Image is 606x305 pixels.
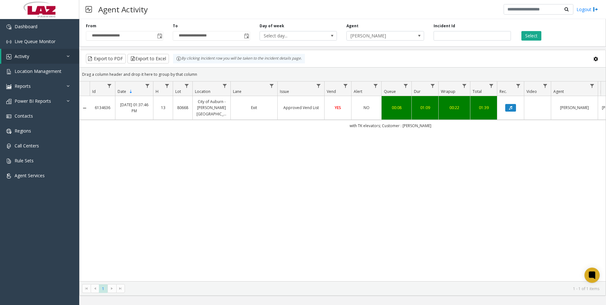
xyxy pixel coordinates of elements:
span: Total [473,89,482,94]
a: Total Filter Menu [487,81,496,90]
img: 'icon' [6,99,11,104]
span: Issue [280,89,289,94]
span: Lot [175,89,181,94]
img: pageIcon [86,2,92,17]
a: [PERSON_NAME] [555,105,594,111]
img: 'icon' [6,84,11,89]
a: Wrapup Filter Menu [460,81,469,90]
kendo-pager-info: 1 - 1 of 1 items [129,286,599,291]
img: 'icon' [6,54,11,59]
button: Select [521,31,541,41]
a: City of Auburn - [PERSON_NAME][GEOGRAPHIC_DATA] [197,99,227,117]
a: Id Filter Menu [105,81,114,90]
span: YES [335,105,341,110]
a: 80668 [177,105,189,111]
img: infoIcon.svg [176,56,181,61]
a: Activity [1,49,79,64]
a: Queue Filter Menu [402,81,410,90]
img: 'icon' [6,69,11,74]
label: From [86,23,96,29]
span: Video [526,89,537,94]
span: Regions [15,128,31,134]
span: Alert [354,89,362,94]
a: 01:39 [474,105,493,111]
span: Sortable [128,89,133,94]
a: 00:08 [385,105,408,111]
button: Export to Excel [127,54,169,63]
span: Rec. [500,89,507,94]
label: Incident Id [434,23,455,29]
img: 'icon' [6,114,11,119]
span: Date [118,89,126,94]
a: Collapse Details [80,106,90,111]
img: 'icon' [6,173,11,178]
a: Exit [235,105,274,111]
a: 01:09 [416,105,435,111]
span: Call Centers [15,143,39,149]
a: Date Filter Menu [143,81,152,90]
img: 'icon' [6,129,11,134]
span: Activity [15,53,29,59]
span: Reports [15,83,31,89]
a: 6134636 [93,105,111,111]
span: Agent [553,89,564,94]
a: YES [328,105,347,111]
img: 'icon' [6,144,11,149]
span: Toggle popup [243,31,250,40]
a: Video Filter Menu [541,81,550,90]
a: Lane Filter Menu [268,81,276,90]
span: [PERSON_NAME] [347,31,408,40]
a: [DATE] 01:37:46 PM [119,102,149,114]
span: Lane [233,89,242,94]
a: 13 [157,105,169,111]
label: Agent [346,23,358,29]
span: Contacts [15,113,33,119]
a: Approved Vend List [281,105,320,111]
a: NO [355,105,377,111]
span: Wrapup [441,89,455,94]
a: Logout [577,6,598,13]
label: Day of week [260,23,284,29]
span: Agent Services [15,172,45,178]
a: Agent Filter Menu [588,81,596,90]
img: 'icon' [6,24,11,29]
h3: Agent Activity [95,2,151,17]
button: Export to PDF [86,54,126,63]
span: Select day... [260,31,321,40]
a: Lot Filter Menu [183,81,191,90]
a: Vend Filter Menu [341,81,350,90]
a: Dur Filter Menu [429,81,437,90]
span: Rule Sets [15,158,34,164]
label: To [173,23,178,29]
div: Drag a column header and drop it here to group by that column [80,69,606,80]
span: Live Queue Monitor [15,38,55,44]
span: Vend [327,89,336,94]
a: Location Filter Menu [221,81,229,90]
a: Issue Filter Menu [314,81,323,90]
a: 00:22 [442,105,466,111]
a: Alert Filter Menu [371,81,380,90]
div: Data table [80,81,606,281]
span: Page 1 [99,284,107,293]
div: By clicking Incident row you will be taken to the incident details page. [173,54,305,63]
img: 'icon' [6,39,11,44]
a: H Filter Menu [163,81,171,90]
img: logout [593,6,598,13]
span: Queue [384,89,396,94]
a: Rec. Filter Menu [514,81,523,90]
img: 'icon' [6,159,11,164]
span: Location Management [15,68,61,74]
span: Dur [414,89,421,94]
span: H [156,89,158,94]
span: Dashboard [15,23,37,29]
span: Id [92,89,96,94]
span: Toggle popup [156,31,163,40]
span: Power BI Reports [15,98,51,104]
span: Location [195,89,210,94]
